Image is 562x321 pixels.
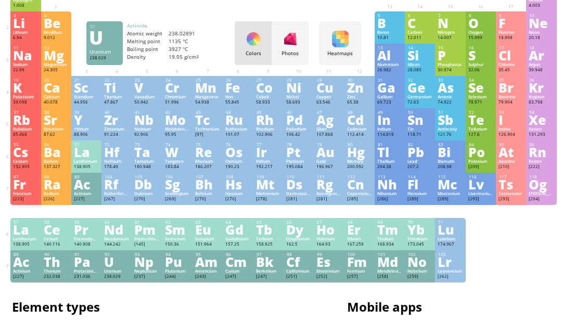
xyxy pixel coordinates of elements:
div: Magnesium [44,62,69,67]
div: Melting point [127,38,169,45]
div: 55.845 [225,99,250,106]
div: Radon [529,159,554,164]
div: Au [316,146,341,158]
div: 18 [529,45,554,50]
div: 53 [499,110,523,115]
div: 78 [287,142,311,147]
div: Lead [407,159,432,164]
div: Vanadium [134,94,159,99]
div: Barium [44,159,69,164]
div: In [377,114,402,125]
div: Sb [438,114,463,125]
div: 44.956 [74,99,99,106]
div: Density [127,54,169,60]
div: Uranium [90,48,120,55]
div: O [468,17,493,29]
div: 50 [408,110,432,115]
div: 28 [287,78,311,83]
div: K [13,82,38,93]
div: 25 [196,78,220,83]
div: 74.922 [438,99,463,106]
div: Bi [438,146,463,158]
div: Iridium [256,159,281,164]
div: 16 [469,45,493,50]
div: 82 [408,142,432,147]
div: [210] [499,164,523,170]
div: As [438,82,463,93]
div: 3927 °C [169,46,210,53]
div: 87.62 [44,132,69,138]
div: 84 [469,142,493,147]
div: Niobium [134,126,159,132]
div: 195.084 [286,164,311,170]
div: Antimony [438,126,463,132]
div: Br [499,82,523,93]
div: 51 [438,110,463,115]
div: 54 [529,110,554,115]
div: 9 [499,13,523,18]
div: 18.998 [499,35,523,41]
div: Selenium [468,94,493,99]
div: 207.2 [407,164,432,170]
div: Gold [316,159,341,164]
div: 6.94 [13,35,38,41]
div: Cl [499,49,523,61]
div: Mn [195,82,220,93]
div: 192.217 [256,164,281,170]
div: 196.967 [316,164,341,170]
div: 106.42 [286,132,311,138]
div: Phosphorus [438,62,463,67]
div: Arsenic [438,94,463,99]
div: Sulphur [468,62,493,67]
div: P [438,49,463,61]
div: 55 [14,142,38,147]
div: Silicon [407,62,432,67]
div: Tellurium [468,126,493,132]
div: Cobalt [256,94,281,99]
div: 22 [105,78,129,83]
div: Manganese [195,94,220,99]
div: Krypton [529,94,554,99]
div: Lithium [13,30,38,35]
div: Ga [377,82,402,93]
div: S [468,49,493,61]
div: Lanthanum [74,159,99,164]
div: Y [74,114,99,125]
div: Bismuth [438,159,463,164]
div: Co [256,82,281,93]
div: Potassium [13,94,38,99]
div: Pb [407,146,432,158]
div: 10 [529,13,554,18]
div: 58.933 [256,99,281,106]
div: Tin [407,126,432,132]
div: Photos [272,50,309,57]
div: 81 [378,142,402,147]
div: Ne [529,17,554,29]
div: 88.906 [74,132,99,138]
div: 19.05 g/cm [169,54,210,60]
div: [222] [529,164,554,170]
div: 63.546 [316,99,341,106]
div: 69.723 [377,99,402,106]
div: 13 [378,45,402,50]
div: Ar [529,49,554,61]
div: Se [468,82,493,93]
div: Os [225,146,250,158]
div: 1.008 [13,3,38,9]
div: 238.02891 [169,30,210,37]
div: 54.938 [195,99,220,106]
div: Mercury [347,159,372,164]
div: Re [195,146,220,158]
div: 57 [74,142,99,147]
div: Hf [104,146,129,158]
div: Sn [407,114,432,125]
div: F [499,17,523,29]
div: 26.982 [377,67,402,73]
div: Platinum [286,159,311,164]
div: 14 [408,45,432,50]
div: Be [44,17,69,29]
div: 34 [469,78,493,83]
div: 22.99 [13,67,38,73]
div: Si [407,49,432,61]
div: Rn [529,146,554,158]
